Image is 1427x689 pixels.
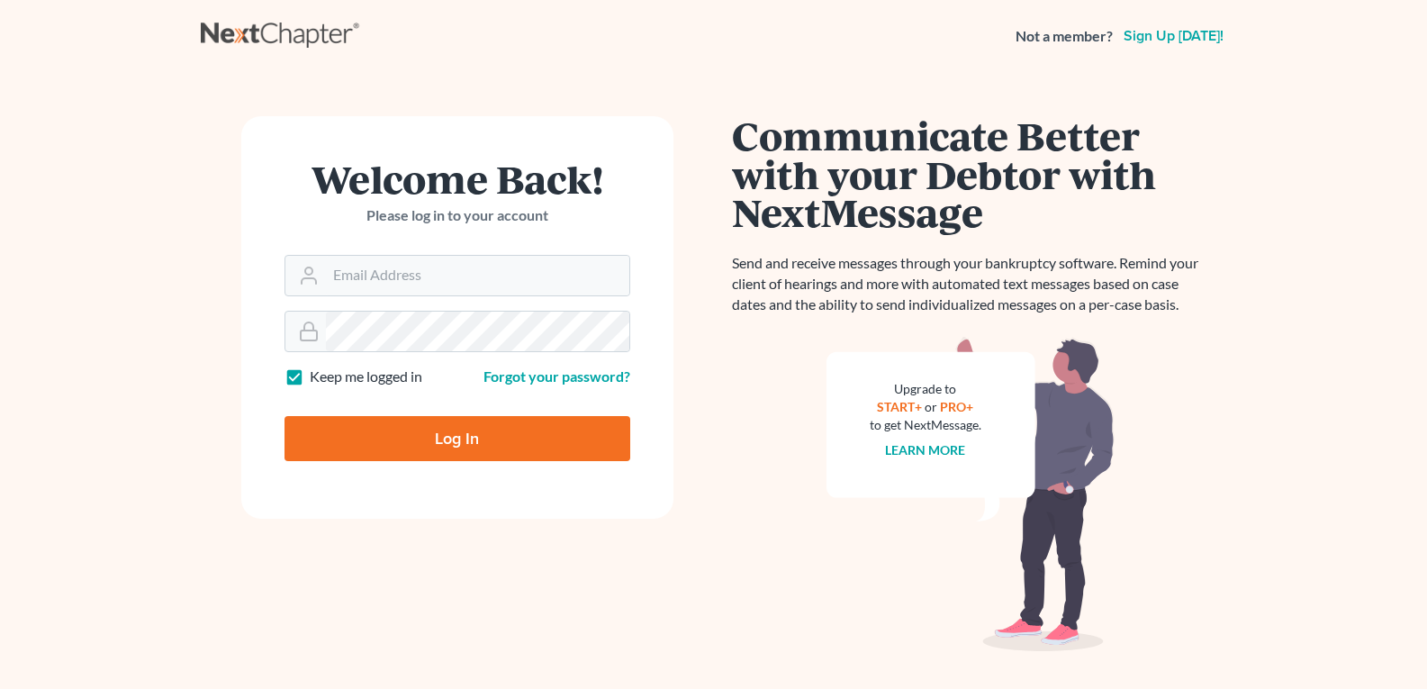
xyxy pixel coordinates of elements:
[284,416,630,461] input: Log In
[1016,26,1113,47] strong: Not a member?
[925,399,937,414] span: or
[877,399,922,414] a: START+
[826,337,1115,652] img: nextmessage_bg-59042aed3d76b12b5cd301f8e5b87938c9018125f34e5fa2b7a6b67550977c72.svg
[310,367,422,387] label: Keep me logged in
[885,442,965,458] a: Learn more
[326,256,629,295] input: Email Address
[732,253,1209,315] p: Send and receive messages through your bankruptcy software. Remind your client of hearings and mo...
[284,205,630,226] p: Please log in to your account
[284,159,630,198] h1: Welcome Back!
[732,116,1209,231] h1: Communicate Better with your Debtor with NextMessage
[1120,29,1227,43] a: Sign up [DATE]!
[940,399,973,414] a: PRO+
[483,367,630,385] a: Forgot your password?
[870,416,981,434] div: to get NextMessage.
[870,380,981,398] div: Upgrade to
